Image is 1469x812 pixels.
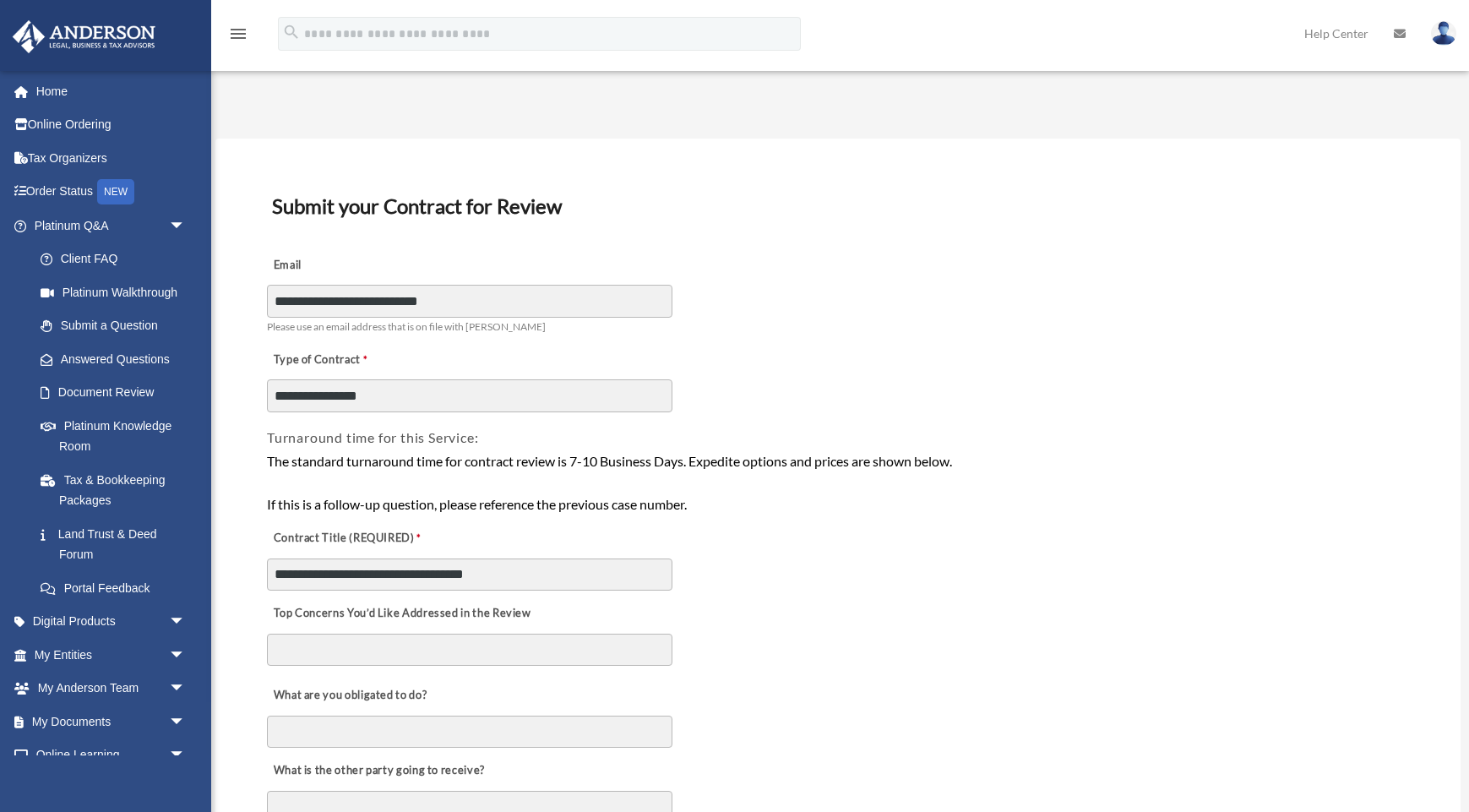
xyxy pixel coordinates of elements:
[228,30,248,44] a: menu
[265,188,1411,224] h3: Submit your Contract for Review
[267,602,536,626] label: Top Concerns You’d Like Addressed in the Review
[169,638,203,673] span: arrow_drop_down
[24,517,211,571] a: Land Trust & Deed Forum
[12,141,211,175] a: Tax Organizers
[228,24,248,44] i: menu
[8,20,161,53] img: Anderson Advisors Platinum Portal
[267,450,1409,515] div: The standard turnaround time for contract review is 7-10 Business Days. Expedite options and pric...
[267,429,478,445] span: Turnaround time for this Service:
[24,409,211,463] a: Platinum Knowledge Room
[24,309,211,343] a: Submit a Question
[169,738,203,773] span: arrow_drop_down
[12,175,211,210] a: Order StatusNEW
[12,108,211,142] a: Online Ordering
[24,342,211,376] a: Answered Questions
[24,463,211,517] a: Tax & Bookkeeping Packages
[267,320,546,333] span: Please use an email address that is on file with [PERSON_NAME]
[12,605,211,639] a: Digital Productsarrow_drop_down
[267,253,436,277] label: Email
[12,74,211,108] a: Home
[282,23,301,41] i: search
[267,684,436,707] label: What are you obligated to do?
[169,209,203,243] span: arrow_drop_down
[267,760,489,783] label: What is the other party going to receive?
[12,209,211,243] a: Platinum Q&Aarrow_drop_down
[12,638,211,672] a: My Entitiesarrow_drop_down
[169,605,203,640] span: arrow_drop_down
[24,275,211,309] a: Platinum Walkthrough
[169,672,203,706] span: arrow_drop_down
[12,705,211,738] a: My Documentsarrow_drop_down
[12,738,211,772] a: Online Learningarrow_drop_down
[267,527,436,551] label: Contract Title (REQUIRED)
[12,672,211,706] a: My Anderson Teamarrow_drop_down
[267,348,436,372] label: Type of Contract
[24,243,211,276] a: Client FAQ
[97,179,134,204] div: NEW
[24,376,203,410] a: Document Review
[24,571,211,605] a: Portal Feedback
[169,705,203,739] span: arrow_drop_down
[1431,21,1456,46] img: User Pic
